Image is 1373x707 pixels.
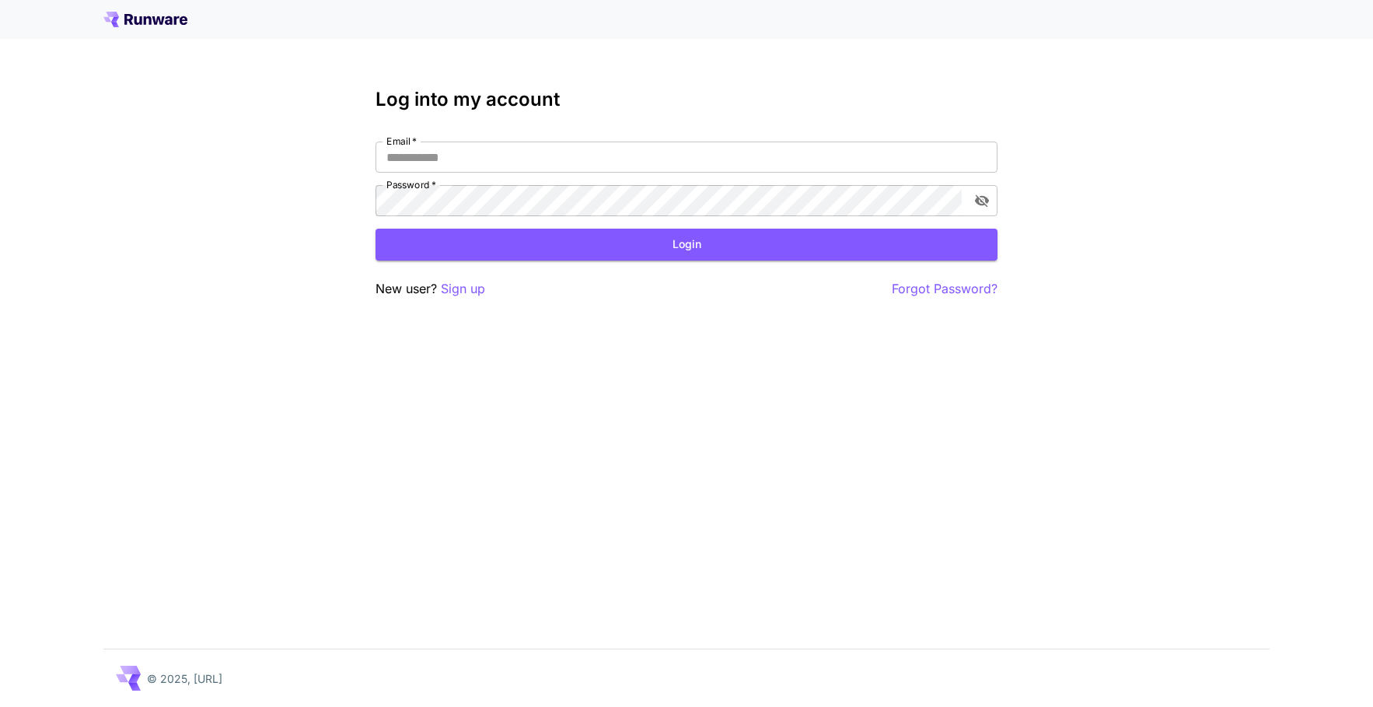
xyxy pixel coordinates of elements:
label: Email [386,135,417,148]
button: Forgot Password? [892,279,997,299]
button: toggle password visibility [968,187,996,215]
label: Password [386,178,436,191]
button: Login [376,229,997,261]
button: Sign up [441,279,485,299]
p: © 2025, [URL] [147,670,222,687]
p: New user? [376,279,485,299]
h3: Log into my account [376,89,997,110]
